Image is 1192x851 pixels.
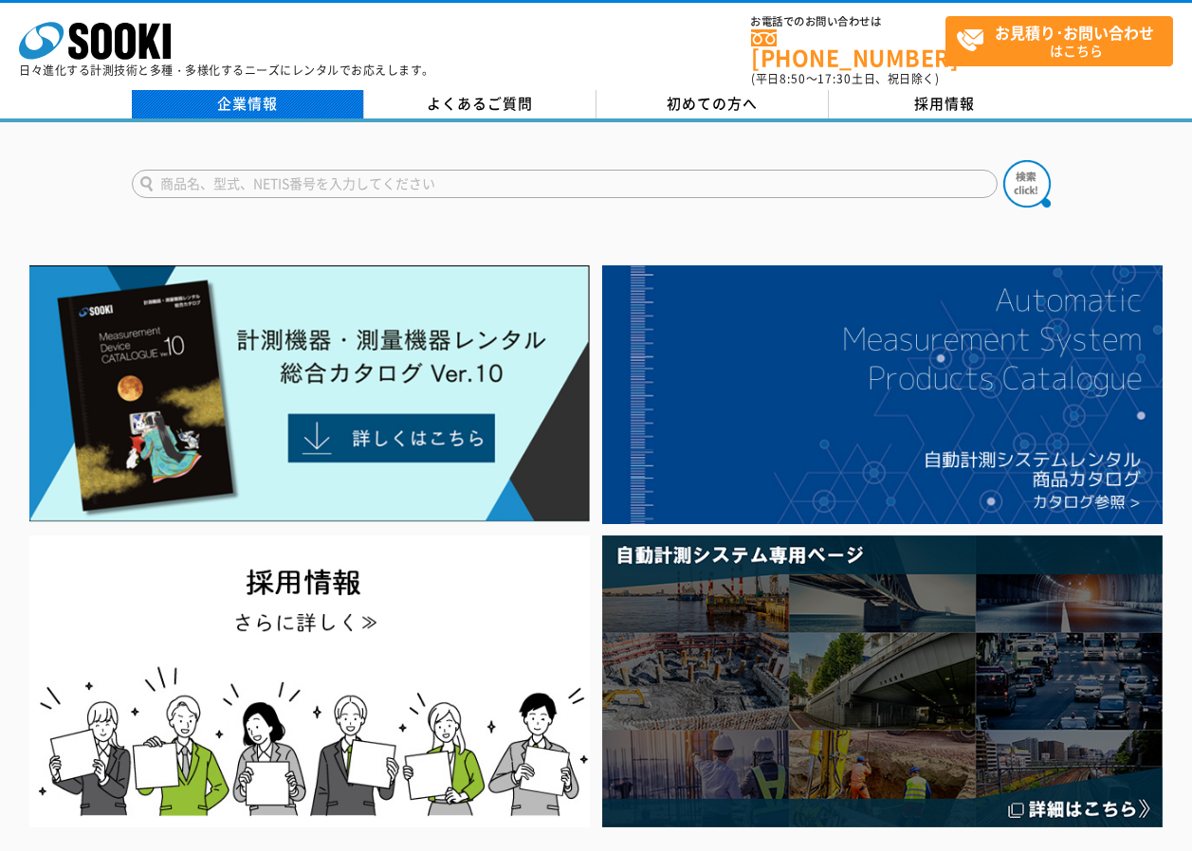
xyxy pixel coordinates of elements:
[956,17,1172,64] span: はこちら
[602,535,1163,826] img: 自動計測システム専用ページ
[1003,160,1051,208] img: btn_search.png
[817,70,852,87] span: 17:30
[364,90,596,118] a: よくあるご質問
[995,21,1154,44] strong: お見積り･お問い合わせ
[19,64,434,76] p: 日々進化する計測技術と多種・多様化するニーズにレンタルでお応えします。
[779,70,806,87] span: 8:50
[132,90,364,118] a: 企業情報
[829,90,1061,118] a: 採用情報
[667,93,758,114] span: 初めての方へ
[596,90,829,118] a: 初めての方へ
[29,535,590,826] img: SOOKI recruit
[945,16,1173,66] a: お見積り･お問い合わせはこちら
[751,70,939,87] span: (平日 ～ 土日、祝日除く)
[751,16,945,27] span: お電話でのお問い合わせは
[751,29,945,68] a: [PHONE_NUMBER]
[602,265,1163,524] img: 自動計測システムカタログ
[29,265,590,522] img: Catalog Ver10
[132,170,998,198] input: 商品名、型式、NETIS番号を入力してください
